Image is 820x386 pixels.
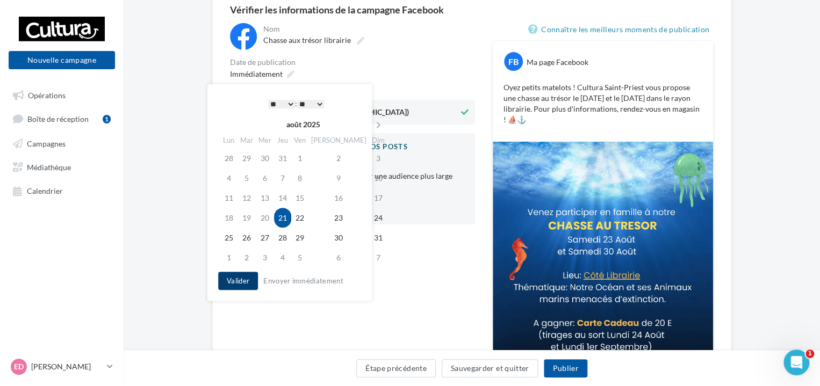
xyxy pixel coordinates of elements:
[308,133,369,148] th: [PERSON_NAME]
[308,148,369,168] td: 2
[28,90,66,99] span: Opérations
[274,168,291,188] td: 7
[14,361,24,372] span: ED
[527,57,588,68] div: Ma page Facebook
[308,208,369,228] td: 23
[27,186,63,195] span: Calendrier
[528,23,714,36] a: Connaître les meilleurs moments de publication
[6,85,117,104] a: Opérations
[274,188,291,208] td: 14
[308,247,369,267] td: 6
[274,247,291,267] td: 4
[27,114,89,123] span: Boîte de réception
[369,208,388,228] td: 24
[220,188,238,208] td: 11
[263,35,351,45] span: Chasse aux trésor librairie
[238,116,369,133] th: août 2025
[783,349,809,375] iframe: Intercom live chat
[274,228,291,247] td: 28
[291,247,308,267] td: 5
[274,148,291,168] td: 31
[256,188,274,208] td: 13
[238,247,256,267] td: 2
[238,133,256,148] th: Mar
[27,139,66,148] span: Campagnes
[442,359,538,377] button: Sauvegarder et quitter
[220,208,238,228] td: 18
[369,168,388,188] td: 10
[6,133,117,152] a: Campagnes
[356,359,436,377] button: Étape précédente
[291,188,308,208] td: 15
[220,148,238,168] td: 28
[238,168,256,188] td: 5
[238,148,256,168] td: 29
[220,228,238,247] td: 25
[256,148,274,168] td: 30
[256,133,274,148] th: Mer
[6,180,117,200] a: Calendrier
[308,168,369,188] td: 9
[291,168,308,188] td: 8
[103,115,111,123] div: 1
[31,361,103,372] p: [PERSON_NAME]
[230,5,714,14] div: Vérifier les informations de la campagne Facebook
[503,82,702,125] p: Oyez petits matelots ! Cultura Saint-Priest vous propose une chasse au trésor le [DATE] et le [DA...
[308,228,369,247] td: 30
[544,359,587,377] button: Publier
[369,133,388,148] th: Dim
[308,188,369,208] td: 16
[220,168,238,188] td: 4
[274,208,291,228] td: 21
[291,228,308,247] td: 29
[27,162,71,171] span: Médiathèque
[6,157,117,176] a: Médiathèque
[238,228,256,247] td: 26
[230,59,475,66] div: Date de publication
[230,69,283,78] span: Immédiatement
[259,274,348,287] button: Envoyer immédiatement
[238,188,256,208] td: 12
[238,208,256,228] td: 19
[291,208,308,228] td: 22
[369,247,388,267] td: 7
[274,133,291,148] th: Jeu
[242,96,350,112] div: :
[256,208,274,228] td: 20
[9,356,115,377] a: ED [PERSON_NAME]
[218,272,258,290] button: Valider
[291,148,308,168] td: 1
[291,133,308,148] th: Ven
[256,228,274,247] td: 27
[6,108,117,128] a: Boîte de réception1
[256,247,274,267] td: 3
[256,168,274,188] td: 6
[220,247,238,267] td: 1
[369,188,388,208] td: 17
[263,25,473,33] div: Nom
[504,52,523,71] div: FB
[369,228,388,247] td: 31
[805,349,814,358] span: 1
[9,51,115,69] button: Nouvelle campagne
[220,133,238,148] th: Lun
[369,148,388,168] td: 3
